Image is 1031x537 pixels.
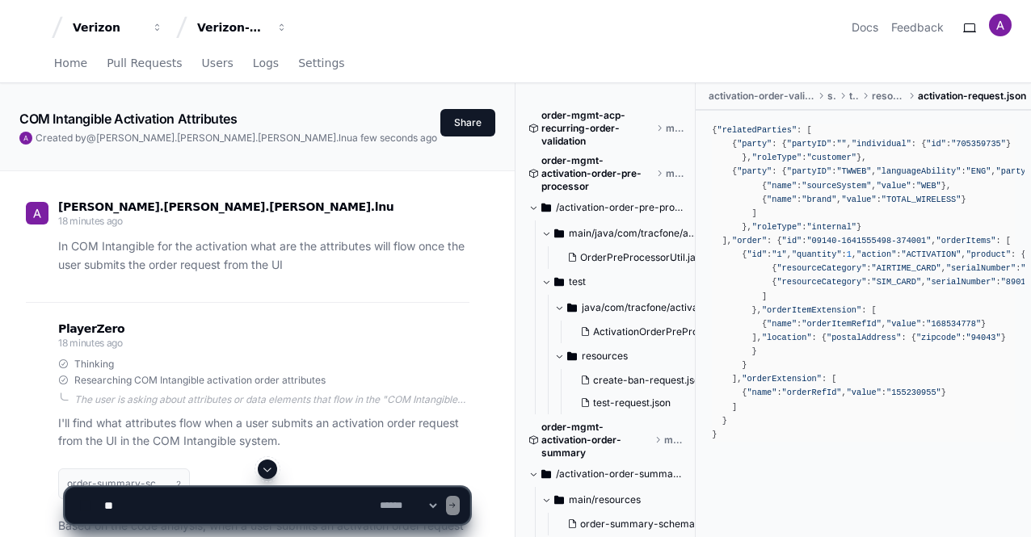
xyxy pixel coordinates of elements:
span: "sourceSystem" [802,181,871,191]
span: "serialNumber" [946,263,1016,273]
span: OrderPreProcessorUtil.java [580,251,707,264]
span: "customer" [806,153,856,162]
span: "orderRefId" [782,388,842,397]
span: "relatedParties" [717,125,797,135]
span: "brand" [802,195,836,204]
button: test [541,269,696,295]
a: Users [202,45,234,82]
span: "name" [747,388,776,397]
button: OrderPreProcessorUtil.java [561,246,700,269]
span: /activation-order-pre-processor/src [556,201,684,214]
span: activation-order-validation-tbv [709,90,814,103]
span: test [569,275,586,288]
span: "705359735" [951,139,1006,149]
span: "partyID" [787,166,831,176]
span: [PERSON_NAME].[PERSON_NAME].[PERSON_NAME].lnu [96,132,352,144]
span: "action" [856,250,896,259]
div: Verizon-Clarify-Order-Management [197,19,267,36]
div: The user is asking about attributes or data elements that flow in the "COM Intangible" system dur... [74,393,469,406]
p: I'll find what attributes flow when a user submits an activation order request from the UI in the... [58,414,469,451]
button: ActivationOrderPreProcessorServiceImplTest.java [574,321,713,343]
span: resources [582,350,628,363]
a: Logs [253,45,279,82]
iframe: Open customer support [979,484,1023,527]
button: Verizon-Clarify-Order-Management [191,13,294,42]
span: Logs [253,58,279,68]
span: "09140-1641555498-374001" [806,236,931,245]
span: resources [872,90,905,103]
span: src [827,90,835,103]
button: Share [440,109,495,136]
span: Users [202,58,234,68]
span: "location" [762,333,812,342]
span: "partyID" [787,139,831,149]
span: order-mgmt-activation-order-summary [541,421,651,459]
span: "168534778" [926,319,981,329]
a: Pull Requests [107,45,182,82]
a: Docs [852,19,878,36]
span: order-mgmt-acp-recurring-order-validation [541,109,653,148]
span: "internal" [806,222,856,232]
span: Created by [36,132,437,145]
app-text-character-animate: COM Intangible Activation Attributes [19,111,238,127]
svg: Directory [567,346,577,366]
span: "resourceCategory" [776,263,866,273]
button: resources [554,343,709,369]
div: Verizon [73,19,142,36]
span: master [666,167,684,180]
a: Settings [298,45,344,82]
span: "WEB" [916,181,941,191]
span: "" [836,139,846,149]
span: "name" [767,181,797,191]
span: @ [86,132,96,144]
span: create-ban-request.json [593,374,705,387]
span: "value" [847,388,882,397]
span: "ACTIVATION" [902,250,962,259]
span: "value" [877,181,911,191]
span: "orderExtension" [742,374,822,384]
span: main/java/com/tracfone/activation/order/pre/processor/util [569,227,696,240]
span: order-mgmt-activation-order-pre-processor [541,154,653,193]
span: "party" [737,139,772,149]
span: [PERSON_NAME].[PERSON_NAME].[PERSON_NAME].lnu [58,200,393,213]
span: "resourceCategory" [776,277,866,287]
span: "AIRTIME_CARD" [871,263,941,273]
span: "zipcode" [916,333,961,342]
span: Settings [298,58,344,68]
img: ACg8ocICPzw3TCJpbvP5oqTUw-OeQ5tPEuPuFHVtyaCnfaAagCbpGQ=s96-c [19,132,32,145]
span: a few seconds ago [352,132,437,144]
span: "product" [966,250,1011,259]
span: "id" [926,139,946,149]
div: { : [ { : { : , : { : } }, : }, { : { : , : , : [ { : , : }, { : , : } ] }, : } ], : { : , : [ { ... [712,124,1015,442]
span: "1" [772,250,786,259]
span: "orderItemRefId" [802,319,882,329]
button: test-request.json [574,392,705,414]
span: "name" [767,195,797,204]
svg: Directory [567,298,577,317]
svg: Directory [554,272,564,292]
span: "party" [737,166,772,176]
span: "individual" [852,139,911,149]
span: "id" [782,236,802,245]
a: Home [54,45,87,82]
span: Thinking [74,358,114,371]
span: "roleType" [752,222,802,232]
span: master [666,122,684,135]
button: create-ban-request.json [574,369,705,392]
span: "TOTAL_WIRELESS" [882,195,962,204]
img: ACg8ocICPzw3TCJpbvP5oqTUw-OeQ5tPEuPuFHVtyaCnfaAagCbpGQ=s96-c [989,14,1012,36]
span: "postalAddress" [827,333,901,342]
span: 18 minutes ago [58,337,123,349]
span: java/com/tracfone/activation/order/pre/processor/service [582,301,709,314]
button: java/com/tracfone/activation/order/pre/processor/service [554,295,709,321]
span: "value" [886,319,921,329]
span: "TWWEB" [836,166,871,176]
span: ActivationOrderPreProcessorServiceImplTest.java [593,325,825,338]
span: activation-request.json [918,90,1026,103]
span: "roleType" [752,153,802,162]
button: main/java/com/tracfone/activation/order/pre/processor/util [541,220,696,246]
span: "languageAbility" [877,166,962,176]
span: "value" [842,195,877,204]
p: In COM Intangible for the activation what are the attributes will flow once the user submits the ... [58,237,469,275]
svg: Directory [554,224,564,243]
